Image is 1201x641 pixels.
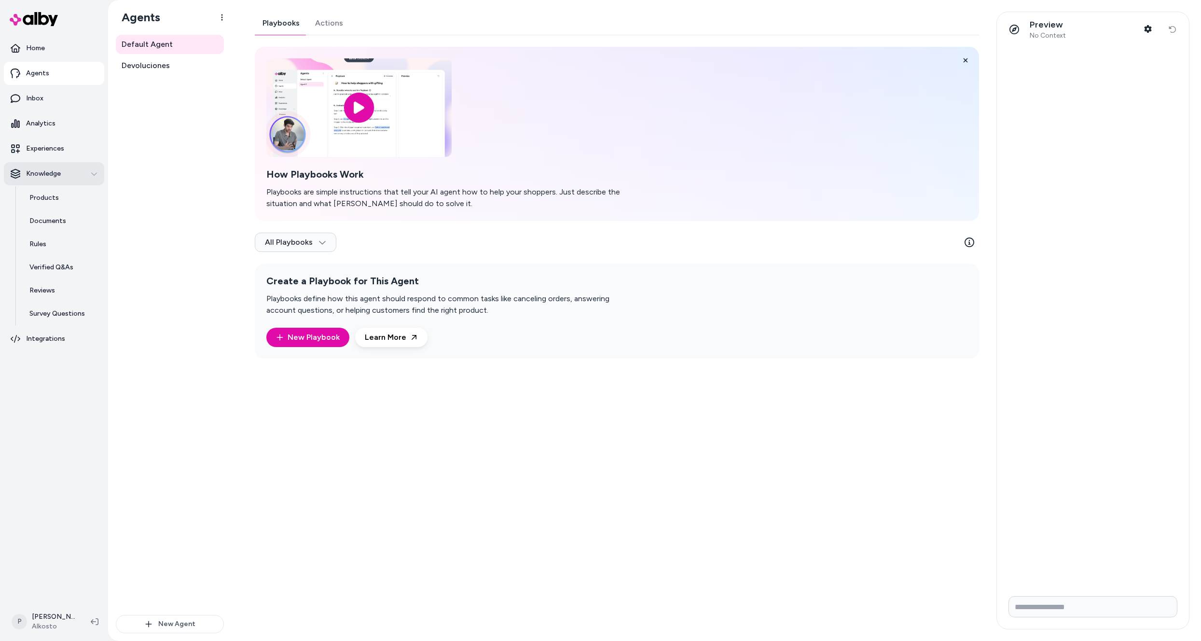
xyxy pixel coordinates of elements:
a: Verified Q&As [20,256,104,279]
a: Playbooks [255,12,307,35]
a: Inbox [4,87,104,110]
span: No Context [1030,31,1066,40]
p: Reviews [29,286,55,295]
button: New Agent [116,615,224,633]
button: All Playbooks [255,233,336,252]
p: Analytics [26,119,55,128]
span: P [12,614,27,629]
a: Analytics [4,112,104,135]
p: Knowledge [26,169,61,179]
p: Integrations [26,334,65,344]
p: Preview [1030,19,1066,30]
a: Integrations [4,327,104,350]
a: Learn More [355,328,428,347]
a: New Playbook [276,332,340,343]
p: Agents [26,69,49,78]
button: P[PERSON_NAME]Alkosto [6,606,83,637]
h1: Agents [114,10,160,25]
span: Alkosto [32,622,75,631]
a: Reviews [20,279,104,302]
a: Rules [20,233,104,256]
p: Experiences [26,144,64,153]
p: Home [26,43,45,53]
p: Survey Questions [29,309,85,319]
p: Inbox [26,94,43,103]
p: Products [29,193,59,203]
p: Documents [29,216,66,226]
a: Devoluciones [116,56,224,75]
p: Verified Q&As [29,263,73,272]
button: Knowledge [4,162,104,185]
a: Default Agent [116,35,224,54]
p: [PERSON_NAME] [32,612,75,622]
h2: Create a Playbook for This Agent [266,275,637,287]
span: All Playbooks [265,237,326,247]
a: Products [20,186,104,209]
p: Rules [29,239,46,249]
p: Playbooks define how this agent should respond to common tasks like canceling orders, answering a... [266,293,637,316]
a: Home [4,37,104,60]
img: alby Logo [10,12,58,26]
a: Agents [4,62,104,85]
button: New Playbook [266,328,349,347]
input: Write your prompt here [1008,596,1177,617]
a: Survey Questions [20,302,104,325]
span: Devoluciones [122,60,170,71]
span: Default Agent [122,39,173,50]
a: Actions [307,12,351,35]
a: Experiences [4,137,104,160]
a: Documents [20,209,104,233]
h2: How Playbooks Work [266,168,637,181]
p: Playbooks are simple instructions that tell your AI agent how to help your shoppers. Just describ... [266,186,637,209]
